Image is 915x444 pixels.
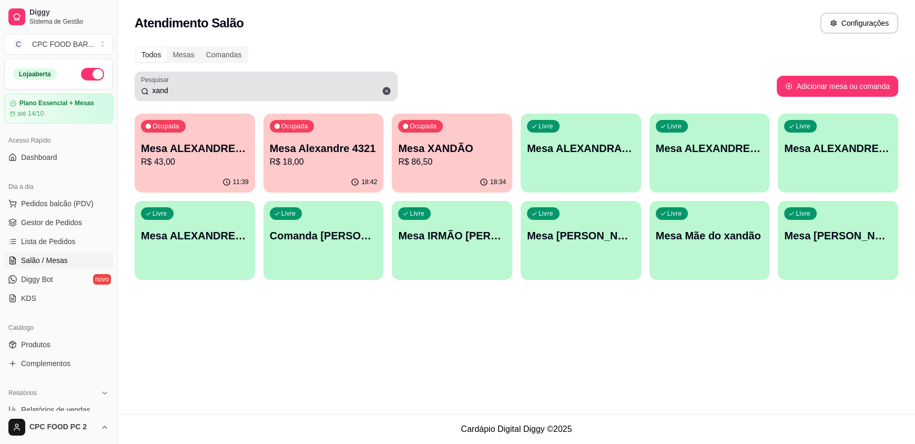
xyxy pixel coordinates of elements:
[263,114,384,193] button: OcupadaMesa Alexandre 4321R$ 18,0018:42
[29,17,109,26] span: Sistema de Gestão
[8,389,37,397] span: Relatórios
[796,122,810,130] p: Livre
[21,152,57,163] span: Dashboard
[19,99,94,107] article: Plano Essencial + Mesas
[21,255,68,266] span: Salão / Mesas
[200,47,248,62] div: Comandas
[4,178,113,195] div: Dia a dia
[141,75,172,84] label: Pesquisar
[4,233,113,250] a: Lista de Pedidos
[281,122,308,130] p: Ocupada
[281,209,296,218] p: Livre
[4,4,113,29] a: DiggySistema de Gestão
[410,122,436,130] p: Ocupada
[4,149,113,166] a: Dashboard
[4,415,113,440] button: CPC FOOD PC 2
[527,228,635,243] p: Mesa [PERSON_NAME]
[4,34,113,55] button: Select a team
[4,401,113,418] a: Relatórios de vendas
[4,355,113,372] a: Complementos
[29,8,109,17] span: Diggy
[21,293,36,304] span: KDS
[778,114,898,193] button: LivreMesa ALEXANDRE 3453
[21,339,50,350] span: Produtos
[141,141,249,156] p: Mesa ALEXANDRE 3913
[796,209,810,218] p: Livre
[141,228,249,243] p: Mesa ALEXANDRE 4004
[13,68,57,80] div: Loja aberta
[410,209,424,218] p: Livre
[17,109,44,118] article: até 14/10
[392,114,512,193] button: OcupadaMesa XANDÃOR$ 86,5018:34
[4,290,113,307] a: KDS
[152,122,179,130] p: Ocupada
[4,271,113,288] a: Diggy Botnovo
[32,39,94,49] div: CPC FOOD BAR ...
[4,94,113,124] a: Plano Essencial + Mesasaté 14/10
[667,122,682,130] p: Livre
[21,405,90,415] span: Relatórios de vendas
[538,209,553,218] p: Livre
[152,209,167,218] p: Livre
[21,236,76,247] span: Lista de Pedidos
[135,15,243,32] h2: Atendimento Salão
[490,178,506,186] p: 18:34
[784,228,892,243] p: Mesa [PERSON_NAME]
[233,178,249,186] p: 11:39
[167,47,200,62] div: Mesas
[4,195,113,212] button: Pedidos balcão (PDV)
[29,422,96,432] span: CPC FOOD PC 2
[81,68,104,80] button: Alterar Status
[135,201,255,280] button: LivreMesa ALEXANDRE 4004
[392,201,512,280] button: LivreMesa IRMÃO [PERSON_NAME]
[398,156,506,168] p: R$ 86,50
[4,252,113,269] a: Salão / Mesas
[656,141,764,156] p: Mesa ALEXANDRE 303
[784,141,892,156] p: Mesa ALEXANDRE 3453
[135,114,255,193] button: OcupadaMesa ALEXANDRE 3913R$ 43,0011:39
[136,47,167,62] div: Todos
[4,336,113,353] a: Produtos
[521,114,641,193] button: LivreMesa ALEXANDRA 4310
[4,214,113,231] a: Gestor de Pedidos
[149,85,391,96] input: Pesquisar
[649,201,770,280] button: LivreMesa Mãe do xandão
[21,217,82,228] span: Gestor de Pedidos
[778,201,898,280] button: LivreMesa [PERSON_NAME]
[656,228,764,243] p: Mesa Mãe do xandão
[21,274,53,285] span: Diggy Bot
[361,178,377,186] p: 18:42
[118,414,915,444] footer: Cardápio Digital Diggy © 2025
[820,13,898,34] button: Configurações
[538,122,553,130] p: Livre
[398,141,506,156] p: Mesa XANDÃO
[270,156,378,168] p: R$ 18,00
[4,132,113,149] div: Acesso Rápido
[21,358,70,369] span: Complementos
[21,198,94,209] span: Pedidos balcão (PDV)
[4,319,113,336] div: Catálogo
[521,201,641,280] button: LivreMesa [PERSON_NAME]
[649,114,770,193] button: LivreMesa ALEXANDRE 303
[270,141,378,156] p: Mesa Alexandre 4321
[263,201,384,280] button: LivreComanda [PERSON_NAME] 3654
[667,209,682,218] p: Livre
[398,228,506,243] p: Mesa IRMÃO [PERSON_NAME]
[270,228,378,243] p: Comanda [PERSON_NAME] 3654
[13,39,24,49] span: C
[527,141,635,156] p: Mesa ALEXANDRA 4310
[777,76,898,97] button: Adicionar mesa ou comanda
[141,156,249,168] p: R$ 43,00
